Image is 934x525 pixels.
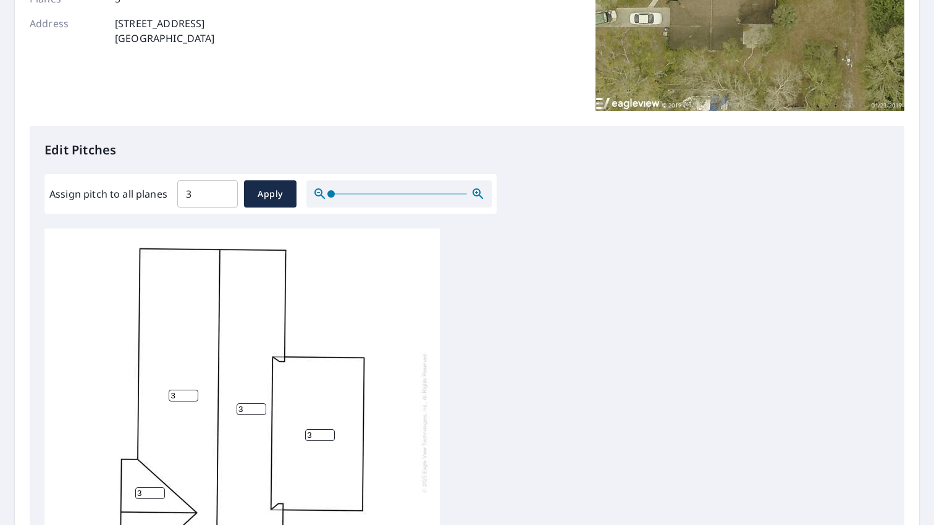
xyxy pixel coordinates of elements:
[177,177,238,211] input: 00.0
[30,16,104,46] p: Address
[44,141,890,159] p: Edit Pitches
[115,16,215,46] p: [STREET_ADDRESS] [GEOGRAPHIC_DATA]
[49,187,167,201] label: Assign pitch to all planes
[254,187,287,202] span: Apply
[244,180,297,208] button: Apply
